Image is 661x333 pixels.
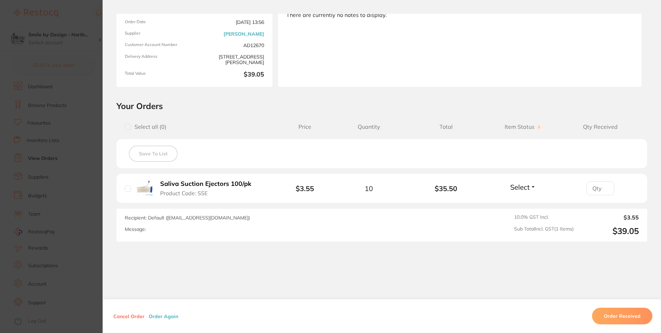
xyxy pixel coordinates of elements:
span: Product Code: SSE [160,190,208,196]
button: Order Again [147,313,180,319]
output: $3.55 [579,214,639,220]
span: Select all ( 0 ) [131,124,166,130]
label: Message: [125,226,146,232]
span: Item Status [485,124,562,130]
span: Total [408,124,485,130]
div: There are currently no notes to display. [286,12,633,18]
span: Select [510,183,530,191]
input: Qty [586,181,614,195]
a: [PERSON_NAME] [224,31,264,37]
span: Quantity [330,124,407,130]
span: Qty Received [562,124,639,130]
span: AD12670 [197,42,264,48]
span: 10.0 % GST Incl. [514,214,574,220]
button: Select [508,183,538,191]
span: [DATE] 13:56 [197,19,264,25]
span: Price [279,124,330,130]
output: $39.05 [579,226,639,236]
h2: Your Orders [116,101,647,111]
button: Cancel Order [111,313,147,319]
button: Order Received [592,308,652,324]
button: Save To List [129,146,177,162]
span: Customer Account Number [125,42,192,48]
span: Total Value [125,71,192,79]
span: Delivery Address [125,54,192,65]
img: Saliva Suction Ejectors 100/pk [136,179,153,196]
b: $3.55 [296,184,314,193]
b: $39.05 [197,71,264,79]
span: Sub Total Incl. GST ( 1 Items) [514,226,574,236]
button: Saliva Suction Ejectors 100/pk Product Code: SSE [158,180,259,197]
span: Order Date [125,19,192,25]
b: $35.50 [408,184,485,192]
b: Saliva Suction Ejectors 100/pk [160,180,251,188]
span: [STREET_ADDRESS][PERSON_NAME] [197,54,264,65]
span: Supplier [125,31,192,37]
span: Recipient: Default ( [EMAIL_ADDRESS][DOMAIN_NAME] ) [125,215,250,221]
span: 10 [365,184,373,192]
